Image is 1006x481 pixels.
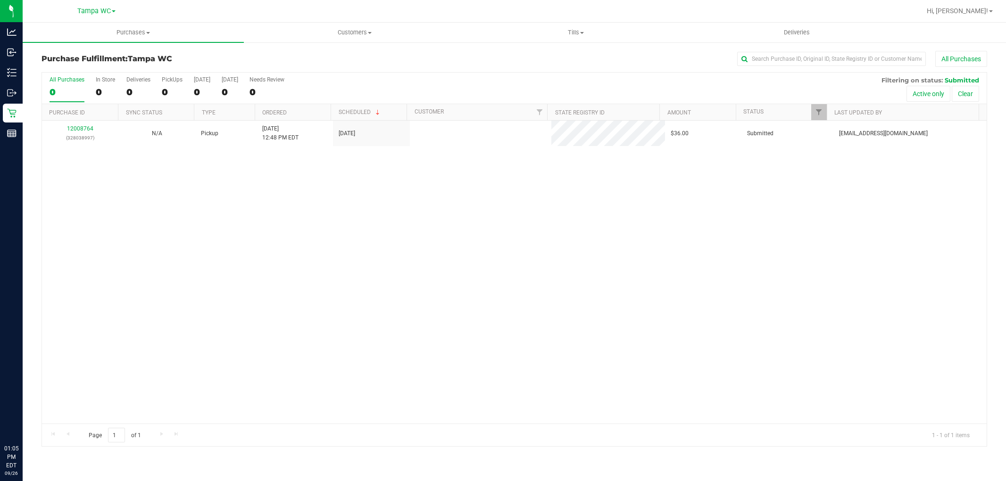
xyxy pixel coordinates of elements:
button: N/A [152,129,162,138]
div: 0 [194,87,210,98]
span: [DATE] 12:48 PM EDT [262,124,299,142]
span: Submitted [747,129,773,138]
a: Amount [667,109,691,116]
a: Deliveries [686,23,907,42]
div: 0 [96,87,115,98]
button: All Purchases [935,51,987,67]
div: Needs Review [249,76,284,83]
span: $36.00 [671,129,689,138]
inline-svg: Inventory [7,68,17,77]
inline-svg: Retail [7,108,17,118]
span: Deliveries [771,28,823,37]
a: Filter [532,104,547,120]
div: Deliveries [126,76,150,83]
a: Filter [811,104,827,120]
a: Last Updated By [834,109,882,116]
span: Tampa WC [77,7,111,15]
span: Page of 1 [81,428,149,442]
a: 12008764 [67,125,93,132]
a: Scheduled [339,109,382,115]
a: Purchase ID [49,109,85,116]
inline-svg: Analytics [7,27,17,37]
inline-svg: Outbound [7,88,17,98]
div: All Purchases [50,76,84,83]
h3: Purchase Fulfillment: [42,55,357,63]
a: Ordered [262,109,287,116]
div: 0 [222,87,238,98]
a: Customers [244,23,465,42]
input: 1 [108,428,125,442]
a: Status [743,108,764,115]
span: Not Applicable [152,130,162,137]
a: Purchases [23,23,244,42]
span: Tampa WC [128,54,172,63]
span: [EMAIL_ADDRESS][DOMAIN_NAME] [839,129,928,138]
inline-svg: Reports [7,129,17,138]
span: Tills [466,28,686,37]
div: 0 [50,87,84,98]
a: State Registry ID [555,109,605,116]
span: 1 - 1 of 1 items [924,428,977,442]
a: Type [202,109,216,116]
p: 09/26 [4,470,18,477]
span: Pickup [201,129,218,138]
div: 0 [249,87,284,98]
p: 01:05 PM EDT [4,444,18,470]
button: Active only [906,86,950,102]
a: Customer [415,108,444,115]
span: Purchases [23,28,244,37]
div: [DATE] [222,76,238,83]
div: PickUps [162,76,183,83]
span: Filtering on status: [881,76,943,84]
span: Hi, [PERSON_NAME]! [927,7,988,15]
p: (328038997) [48,133,113,142]
inline-svg: Inbound [7,48,17,57]
div: 0 [162,87,183,98]
div: In Store [96,76,115,83]
a: Sync Status [126,109,162,116]
iframe: Resource center [9,406,38,434]
a: Tills [465,23,686,42]
span: Customers [244,28,465,37]
div: [DATE] [194,76,210,83]
span: [DATE] [339,129,355,138]
input: Search Purchase ID, Original ID, State Registry ID or Customer Name... [737,52,926,66]
button: Clear [952,86,979,102]
span: Submitted [945,76,979,84]
div: 0 [126,87,150,98]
